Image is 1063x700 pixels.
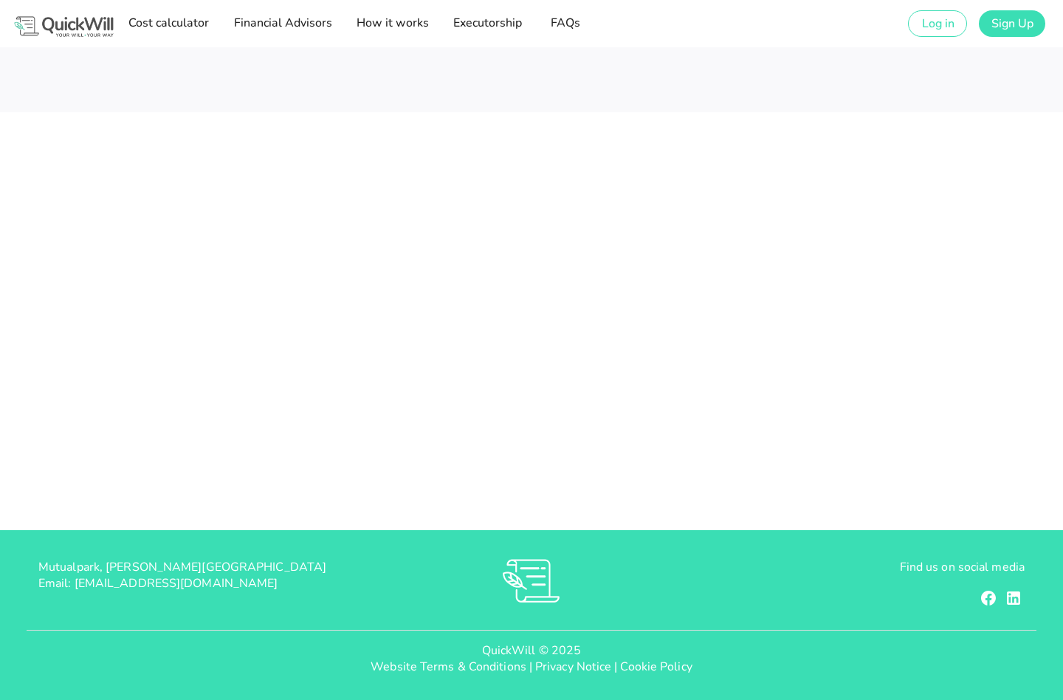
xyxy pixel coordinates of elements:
[541,9,588,38] a: FAQs
[228,9,336,38] a: Financial Advisors
[38,575,278,591] span: Email: [EMAIL_ADDRESS][DOMAIN_NAME]
[614,659,617,675] span: |
[921,16,954,32] span: Log in
[503,559,560,603] img: RVs0sauIwKhMoGR03FLGkjXSOVwkZRnQsltkF0QxpTsornXsmh1o7vbL94pqF3d8sZvAAAAAElFTkSuQmCC
[351,9,433,38] a: How it works
[123,9,213,38] a: Cost calculator
[535,659,611,675] a: Privacy Notice
[38,559,326,575] span: Mutualpark, [PERSON_NAME][GEOGRAPHIC_DATA]
[453,15,522,31] span: Executorship
[233,15,331,31] span: Financial Advisors
[128,15,209,31] span: Cost calculator
[696,559,1025,575] p: Find us on social media
[448,9,526,38] a: Executorship
[620,659,692,675] a: Cookie Policy
[356,15,429,31] span: How it works
[908,10,966,37] a: Log in
[529,659,532,675] span: |
[546,15,584,31] span: FAQs
[371,659,526,675] a: Website Terms & Conditions
[12,642,1051,659] p: QuickWill © 2025
[979,10,1045,37] a: Sign Up
[12,14,116,38] img: Logo
[991,16,1033,32] span: Sign Up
